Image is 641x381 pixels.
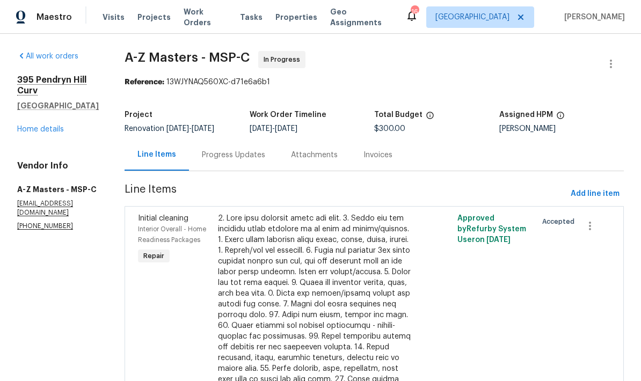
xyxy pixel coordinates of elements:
[125,77,624,87] div: 13WJYNAQ560XC-d71e6a6b1
[125,51,250,64] span: A-Z Masters - MSP-C
[17,184,99,195] h5: A-Z Masters - MSP-C
[166,125,189,133] span: [DATE]
[499,125,624,133] div: [PERSON_NAME]
[486,236,511,244] span: [DATE]
[264,54,304,65] span: In Progress
[17,126,64,133] a: Home details
[250,125,272,133] span: [DATE]
[291,150,338,160] div: Attachments
[138,226,206,243] span: Interior Overall - Home Readiness Packages
[37,12,72,23] span: Maestro
[139,251,169,261] span: Repair
[499,111,553,119] h5: Assigned HPM
[435,12,509,23] span: [GEOGRAPHIC_DATA]
[125,184,566,204] span: Line Items
[184,6,227,28] span: Work Orders
[192,125,214,133] span: [DATE]
[103,12,125,23] span: Visits
[374,125,405,133] span: $300.00
[137,12,171,23] span: Projects
[363,150,392,160] div: Invoices
[457,215,526,244] span: Approved by Refurby System User on
[374,111,423,119] h5: Total Budget
[166,125,214,133] span: -
[250,125,297,133] span: -
[240,13,263,21] span: Tasks
[571,187,620,201] span: Add line item
[275,12,317,23] span: Properties
[125,111,152,119] h5: Project
[275,125,297,133] span: [DATE]
[137,149,176,160] div: Line Items
[411,6,418,17] div: 16
[330,6,392,28] span: Geo Assignments
[542,216,579,227] span: Accepted
[426,111,434,125] span: The total cost of line items that have been proposed by Opendoor. This sum includes line items th...
[17,160,99,171] h4: Vendor Info
[138,215,188,222] span: Initial cleaning
[202,150,265,160] div: Progress Updates
[566,184,624,204] button: Add line item
[125,125,214,133] span: Renovation
[556,111,565,125] span: The hpm assigned to this work order.
[560,12,625,23] span: [PERSON_NAME]
[250,111,326,119] h5: Work Order Timeline
[17,53,78,60] a: All work orders
[125,78,164,86] b: Reference:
